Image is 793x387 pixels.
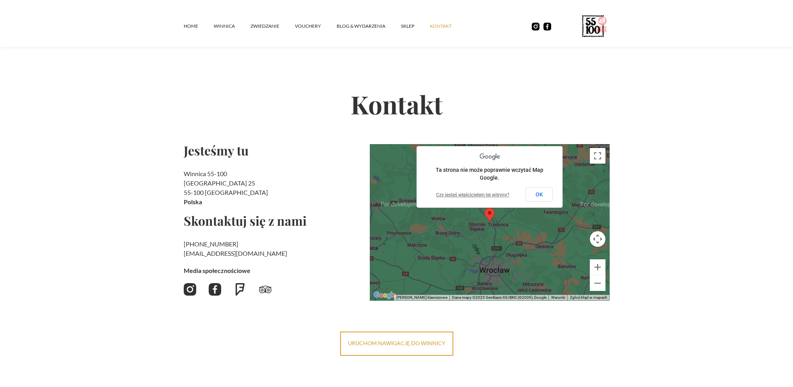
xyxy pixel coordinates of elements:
h2: Kontakt [184,64,610,144]
a: Blog & Wydarzenia [337,14,401,38]
strong: Media społecznościowe [184,267,250,274]
a: winnica [214,14,250,38]
span: Ta strona nie może poprawnie wczytać Map Google. [436,167,543,181]
button: Skróty klawiszowe [396,295,447,300]
a: Warunki (otwiera się w nowej karcie) [551,295,565,300]
a: Home [184,14,214,38]
div: Map pin [484,208,495,222]
h2: Skontaktuj się z nami [184,214,364,227]
a: [PHONE_NUMBER] [184,240,238,248]
a: Zgłoś błąd w mapach [569,295,607,300]
strong: Polska [184,198,202,205]
button: Włącz widok pełnoekranowy [590,148,605,164]
a: SKLEP [401,14,430,38]
a: [EMAIL_ADDRESS][DOMAIN_NAME] [184,250,287,257]
button: Sterowanie kamerą na mapie [590,231,605,247]
span: Dane mapy ©2025 GeoBasis-DE/BKG (©2009), Google [452,295,546,300]
h2: Jesteśmy tu [184,144,364,157]
button: OK [526,187,553,202]
a: Czy jesteś właścicielem tej witryny? [436,192,509,198]
button: Pomniejsz [590,275,605,291]
a: ZWIEDZANIE [250,14,295,38]
img: Google [372,290,397,300]
button: Powiększ [590,259,605,275]
a: vouchery [295,14,337,38]
a: Pokaż ten obszar w Mapach Google (otwiera się w nowym oknie) [372,290,397,300]
h2: ‍ [184,239,364,258]
a: kontakt [430,14,467,38]
h2: Winnica 55-100 [GEOGRAPHIC_DATA] 25 55-100 [GEOGRAPHIC_DATA] [184,169,364,207]
a: uruchom nawigację do winnicy [340,332,453,356]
